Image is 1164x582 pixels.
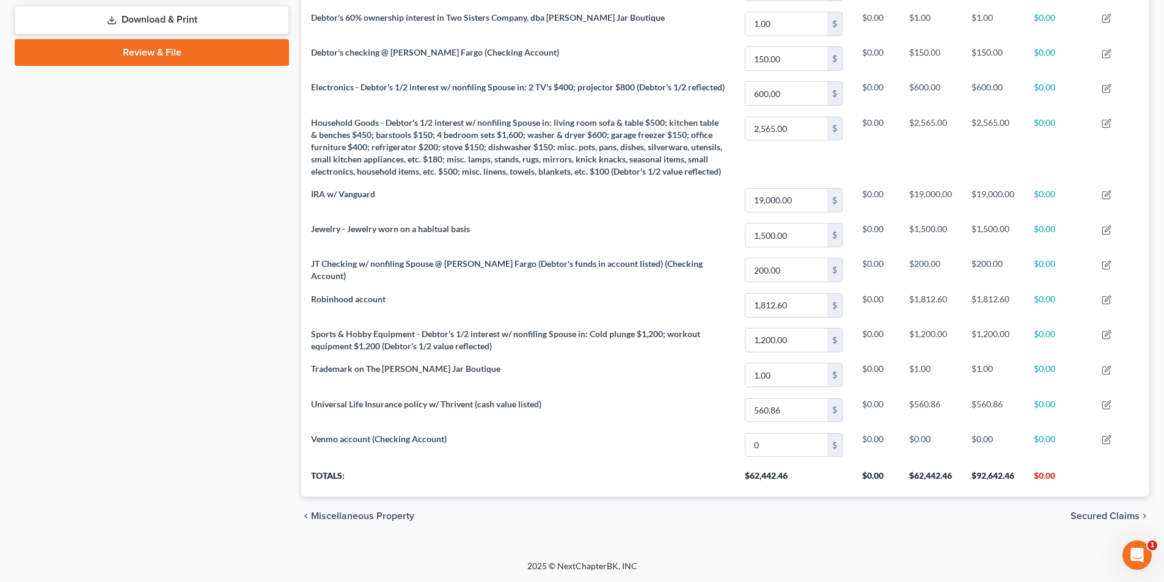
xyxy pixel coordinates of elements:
[899,76,962,111] td: $600.00
[827,12,842,35] div: $
[852,111,899,183] td: $0.00
[311,189,375,199] span: IRA w/ Vanguard
[745,189,827,212] input: 0.00
[827,117,842,140] div: $
[827,329,842,352] div: $
[962,111,1024,183] td: $2,565.00
[899,6,962,41] td: $1.00
[301,511,414,521] button: chevron_left Miscellaneous Property
[15,5,289,34] a: Download & Print
[852,41,899,76] td: $0.00
[962,183,1024,217] td: $19,000.00
[311,117,722,176] span: Household Goods - Debtor's 1/2 interest w/ nonfiling Spouse in: living room sofa & table $500; ki...
[827,399,842,422] div: $
[1122,540,1152,570] iframe: Intercom live chat
[311,258,703,281] span: JT Checking w/ nonfiling Spouse @ [PERSON_NAME] Fargo (Debtor's funds in account listed) (Checkin...
[745,82,827,105] input: 0.00
[1024,288,1092,322] td: $0.00
[745,117,827,140] input: 0.00
[311,12,665,23] span: Debtor's 60% ownership interest in Two Sisters Company, dba [PERSON_NAME] Jar Boutique
[962,217,1024,252] td: $1,500.00
[852,217,899,252] td: $0.00
[311,399,541,409] span: Universal Life Insurance policy w/ Thrivent (cash value listed)
[1024,427,1092,462] td: $0.00
[1071,511,1149,521] button: Secured Claims chevron_right
[301,511,311,521] i: chevron_left
[852,358,899,393] td: $0.00
[1140,511,1149,521] i: chevron_right
[827,82,842,105] div: $
[962,322,1024,357] td: $1,200.00
[1024,393,1092,427] td: $0.00
[745,12,827,35] input: 0.00
[827,363,842,387] div: $
[1071,511,1140,521] span: Secured Claims
[962,6,1024,41] td: $1.00
[852,6,899,41] td: $0.00
[311,47,559,57] span: Debtor's checking @ [PERSON_NAME] Fargo (Checking Account)
[899,217,962,252] td: $1,500.00
[962,253,1024,288] td: $200.00
[852,322,899,357] td: $0.00
[962,41,1024,76] td: $150.00
[962,358,1024,393] td: $1.00
[899,462,962,497] th: $62,442.46
[827,47,842,70] div: $
[899,41,962,76] td: $150.00
[234,560,931,582] div: 2025 © NextChapterBK, INC
[311,82,725,92] span: Electronics - Debtor's 1/2 interest w/ nonfiling Spouse in: 2 TV's $400; projector $800 (Debtor's...
[745,399,827,422] input: 0.00
[899,427,962,462] td: $0.00
[745,258,827,282] input: 0.00
[1024,217,1092,252] td: $0.00
[827,224,842,247] div: $
[745,224,827,247] input: 0.00
[852,253,899,288] td: $0.00
[852,427,899,462] td: $0.00
[745,363,827,387] input: 0.00
[827,434,842,457] div: $
[745,47,827,70] input: 0.00
[311,224,470,234] span: Jewelry - Jewelry worn on a habitual basis
[962,393,1024,427] td: $560.86
[311,434,447,444] span: Venmo account (Checking Account)
[899,322,962,357] td: $1,200.00
[1024,322,1092,357] td: $0.00
[899,288,962,322] td: $1,812.60
[1024,6,1092,41] td: $0.00
[899,253,962,288] td: $200.00
[852,76,899,111] td: $0.00
[1148,540,1157,550] span: 1
[852,288,899,322] td: $0.00
[311,294,386,304] span: Robinhood account
[852,462,899,497] th: $0.00
[1024,462,1092,497] th: $0.00
[827,294,842,317] div: $
[899,111,962,183] td: $2,565.00
[745,329,827,352] input: 0.00
[301,462,735,497] th: Totals:
[962,427,1024,462] td: $0.00
[1024,41,1092,76] td: $0.00
[899,183,962,217] td: $19,000.00
[735,462,852,497] th: $62,442.46
[745,434,827,457] input: 0.00
[15,39,289,66] a: Review & File
[899,358,962,393] td: $1.00
[852,183,899,217] td: $0.00
[852,393,899,427] td: $0.00
[745,294,827,317] input: 0.00
[311,329,700,351] span: Sports & Hobby Equipment - Debtor's 1/2 interest w/ nonfiling Spouse in: Cold plunge $1,200; work...
[962,76,1024,111] td: $600.00
[1024,76,1092,111] td: $0.00
[311,363,500,374] span: Trademark on The [PERSON_NAME] Jar Boutique
[962,462,1024,497] th: $92,642.46
[899,393,962,427] td: $560.86
[1024,358,1092,393] td: $0.00
[1024,183,1092,217] td: $0.00
[827,258,842,282] div: $
[827,189,842,212] div: $
[1024,111,1092,183] td: $0.00
[311,511,414,521] span: Miscellaneous Property
[962,288,1024,322] td: $1,812.60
